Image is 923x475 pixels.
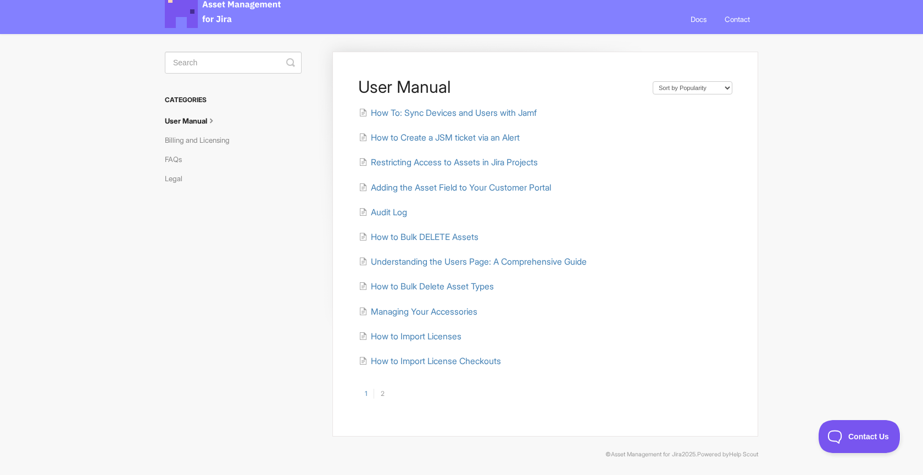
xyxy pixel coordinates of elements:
span: Restricting Access to Assets in Jira Projects [371,157,538,167]
a: 1 [358,389,374,399]
a: User Manual [165,112,225,130]
a: Asset Management for Jira [611,451,682,458]
h3: Categories [165,90,302,110]
a: How to Import License Checkouts [359,356,501,366]
a: How to Bulk Delete Asset Types [359,281,494,292]
a: Understanding the Users Page: A Comprehensive Guide [359,256,587,267]
a: Audit Log [359,207,407,217]
a: How to Bulk DELETE Assets [359,232,479,242]
span: Adding the Asset Field to Your Customer Portal [371,182,551,193]
select: Page reloads on selection [653,81,732,94]
span: How to Bulk DELETE Assets [371,232,479,242]
span: Understanding the Users Page: A Comprehensive Guide [371,256,587,267]
h1: User Manual [358,77,642,97]
span: How to Create a JSM ticket via an Alert [371,132,520,143]
a: Contact [716,4,758,34]
a: How to Import Licenses [359,331,462,342]
span: How to Import Licenses [371,331,462,342]
a: Docs [682,4,715,34]
a: Help Scout [729,451,758,458]
span: How To: Sync Devices and Users with Jamf [371,108,537,118]
span: How to Bulk Delete Asset Types [371,281,494,292]
iframe: Toggle Customer Support [819,420,901,453]
span: Managing Your Accessories [371,306,477,317]
p: © 2025. [165,450,758,460]
a: Adding the Asset Field to Your Customer Portal [359,182,551,193]
span: Powered by [697,451,758,458]
a: How to Create a JSM ticket via an Alert [359,132,520,143]
a: How To: Sync Devices and Users with Jamf [359,108,537,118]
a: 2 [374,389,391,399]
a: FAQs [165,150,190,168]
a: Restricting Access to Assets in Jira Projects [359,157,538,167]
input: Search [165,52,302,74]
span: How to Import License Checkouts [371,356,501,366]
a: Legal [165,170,191,187]
span: Audit Log [371,207,407,217]
a: Billing and Licensing [165,131,238,149]
a: Managing Your Accessories [359,306,477,317]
